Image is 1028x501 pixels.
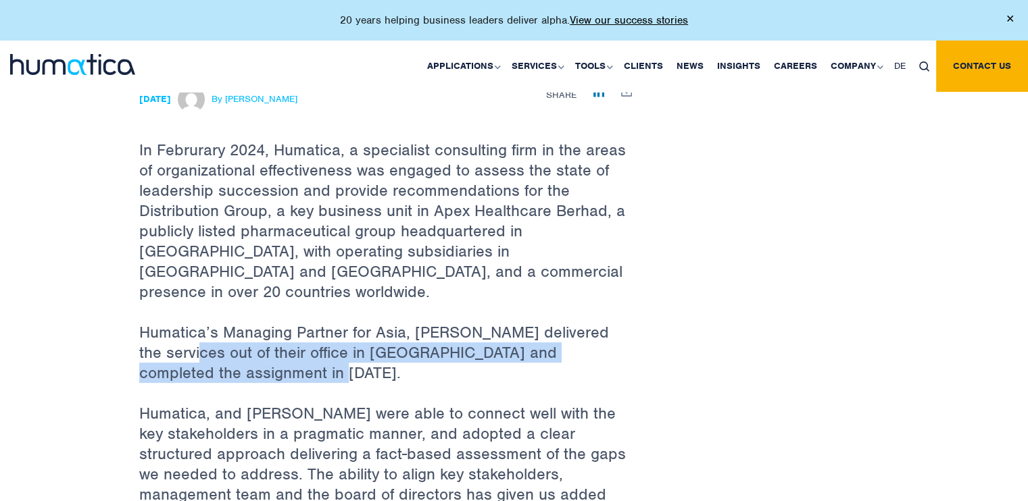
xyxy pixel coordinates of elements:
img: mailby [621,87,633,96]
p: In Februrary 2024, Humatica, a specialist consulting firm in the areas of organizational effectiv... [139,76,633,322]
strong: [DATE] [139,93,171,105]
img: Share on LinkedIn [593,86,604,97]
a: View our success stories [570,14,688,27]
a: Company [824,41,887,92]
span: DE [894,60,906,72]
a: Insights [710,41,767,92]
span: By [PERSON_NAME] [212,94,297,105]
a: DE [887,41,912,92]
p: 20 years helping business leaders deliver alpha. [340,14,688,27]
a: Services [505,41,568,92]
img: search_icon [919,61,929,72]
span: Share [546,89,577,101]
a: News [670,41,710,92]
img: Michael Hillington [178,86,205,113]
a: Clients [617,41,670,92]
a: Applications [420,41,505,92]
a: Tools [568,41,617,92]
p: Humatica’s Managing Partner for Asia, [PERSON_NAME] delivered the services out of their office in... [139,322,633,403]
img: logo [10,54,135,75]
a: Contact us [936,41,1028,92]
a: Careers [767,41,824,92]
